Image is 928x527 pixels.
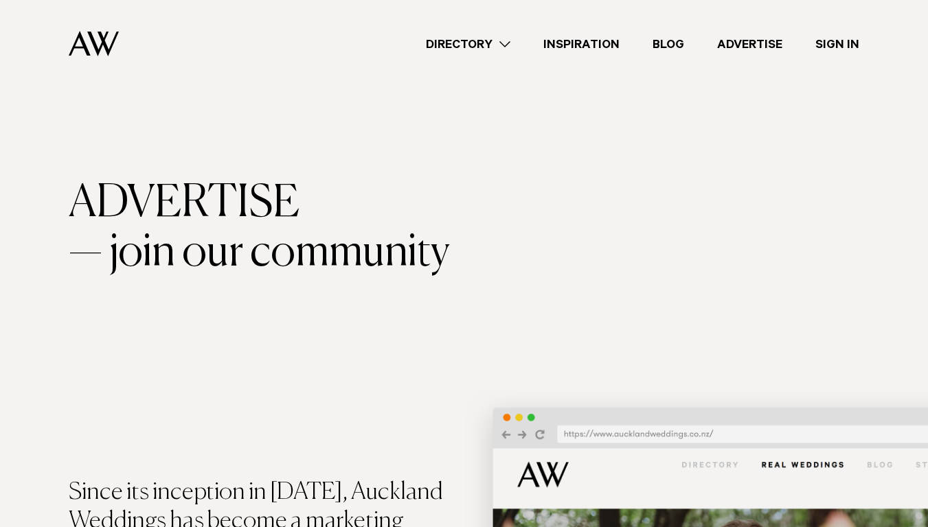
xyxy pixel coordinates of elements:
[409,35,527,54] a: Directory
[69,31,119,56] img: Auckland Weddings Logo
[69,229,102,278] span: —
[109,229,449,278] span: join our community
[799,35,876,54] a: Sign In
[701,35,799,54] a: Advertise
[69,179,859,229] div: Advertise
[527,35,636,54] a: Inspiration
[636,35,701,54] a: Blog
